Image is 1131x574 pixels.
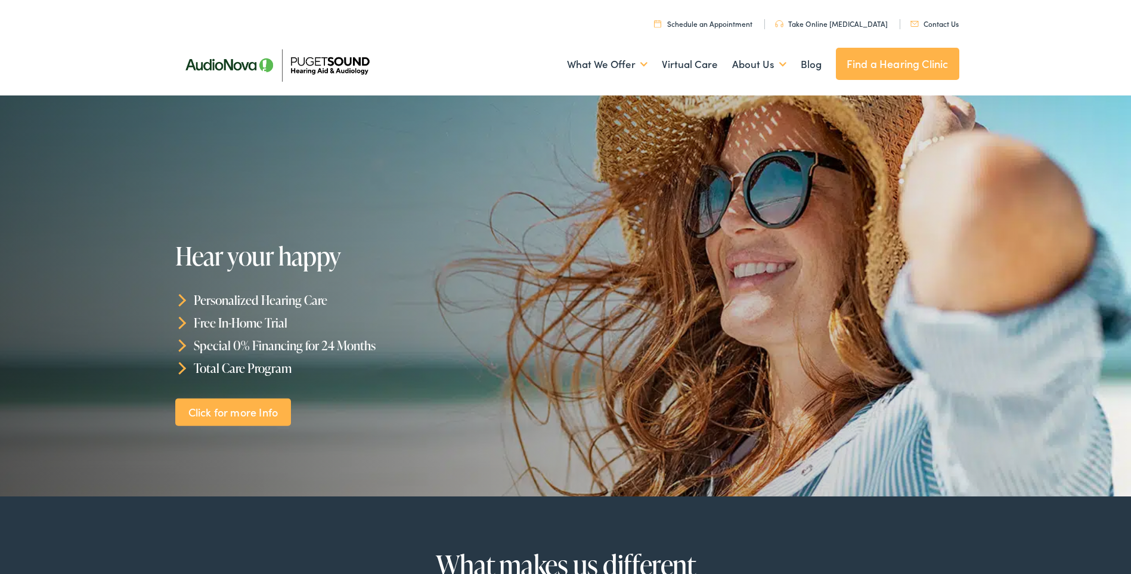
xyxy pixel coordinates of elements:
[910,21,919,27] img: utility icon
[910,18,959,29] a: Contact Us
[775,18,888,29] a: Take Online [MEDICAL_DATA]
[175,334,571,357] li: Special 0% Financing for 24 Months
[654,20,661,27] img: utility icon
[175,311,571,334] li: Free In-Home Trial
[732,42,786,87] a: About Us
[175,356,571,379] li: Total Care Program
[175,289,571,311] li: Personalized Hearing Care
[775,20,783,27] img: utility icon
[662,42,718,87] a: Virtual Care
[175,242,538,270] h1: Hear your happy
[801,42,822,87] a: Blog
[654,18,752,29] a: Schedule an Appointment
[175,398,291,426] a: Click for more Info
[567,42,647,87] a: What We Offer
[836,48,959,80] a: Find a Hearing Clinic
